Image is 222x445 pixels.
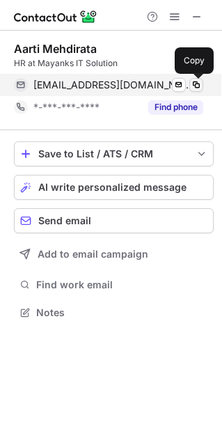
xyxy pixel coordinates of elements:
div: Save to List / ATS / CRM [38,148,189,159]
span: Find work email [36,279,208,291]
span: Notes [36,306,208,319]
button: Add to email campaign [14,242,214,267]
button: Reveal Button [148,100,203,114]
button: AI write personalized message [14,175,214,200]
div: Aarti Mehdirata [14,42,97,56]
span: Add to email campaign [38,249,148,260]
button: Send email [14,208,214,233]
span: [EMAIL_ADDRESS][DOMAIN_NAME] [33,79,193,91]
span: Send email [38,215,91,226]
button: save-profile-one-click [14,141,214,166]
button: Notes [14,303,214,322]
button: Find work email [14,275,214,295]
span: AI write personalized message [38,182,187,193]
img: ContactOut v5.3.10 [14,8,97,25]
div: HR at Mayanks IT Solution [14,57,214,70]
